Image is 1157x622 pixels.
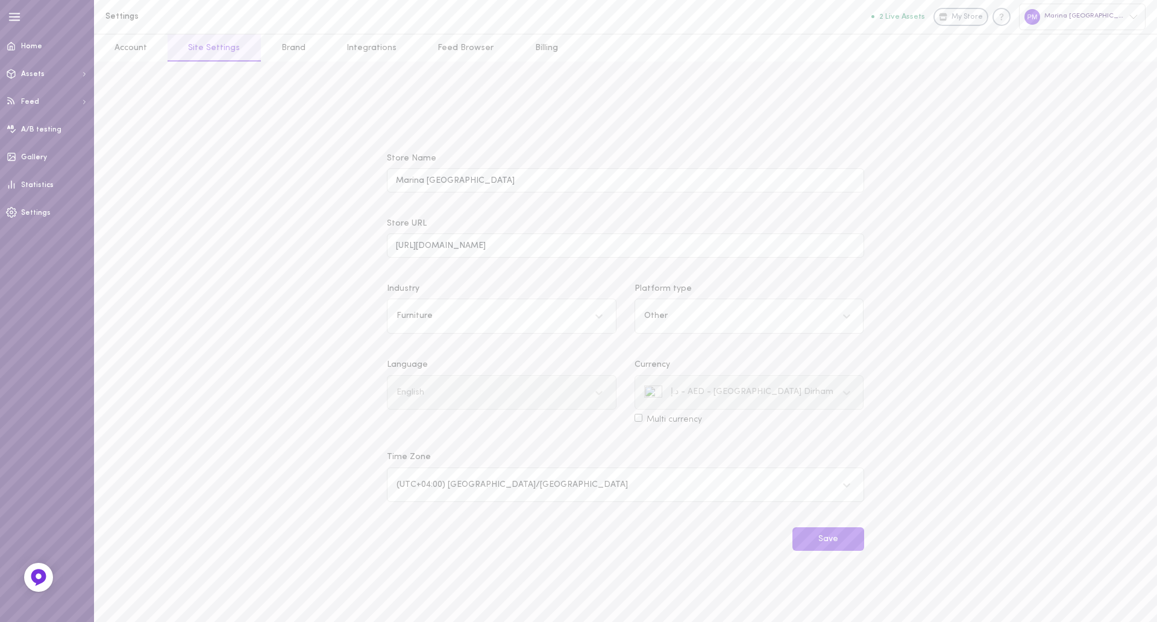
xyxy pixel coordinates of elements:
[397,481,628,489] div: (UTC+04:00) [GEOGRAPHIC_DATA]/[GEOGRAPHIC_DATA]
[21,71,45,78] span: Assets
[21,98,39,106] span: Feed
[992,8,1011,26] div: Knowledge center
[21,154,47,161] span: Gallery
[387,452,431,462] span: Time Zone
[952,12,983,23] span: My Store
[1019,4,1146,30] div: Marina [GEOGRAPHIC_DATA]
[168,34,260,62] a: Site Settings
[387,168,864,192] input: Store Name
[387,284,419,293] span: Industry
[635,284,692,293] span: Platform type
[871,13,933,21] a: 2 Live Assets
[21,209,51,217] span: Settings
[515,34,578,62] a: Billing
[635,414,642,422] input: Multi currency
[647,415,702,424] span: Multi currency
[397,312,433,320] div: Furniture
[933,8,988,26] a: My Store
[21,126,61,133] span: A/B testing
[94,34,168,62] a: Account
[387,219,427,228] span: Store URL
[30,568,48,586] img: Feedback Button
[21,182,54,189] span: Statistics
[387,360,428,369] span: Language
[644,312,668,320] div: Other
[21,43,42,50] span: Home
[105,12,304,21] h1: Settings
[387,233,864,257] input: Store URL
[635,360,670,369] span: Currency
[261,34,326,62] a: Brand
[387,154,436,163] span: Store Name
[417,34,514,62] a: Feed Browser
[792,527,864,551] button: Save
[326,34,417,62] a: Integrations
[871,13,925,21] button: 2 Live Assets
